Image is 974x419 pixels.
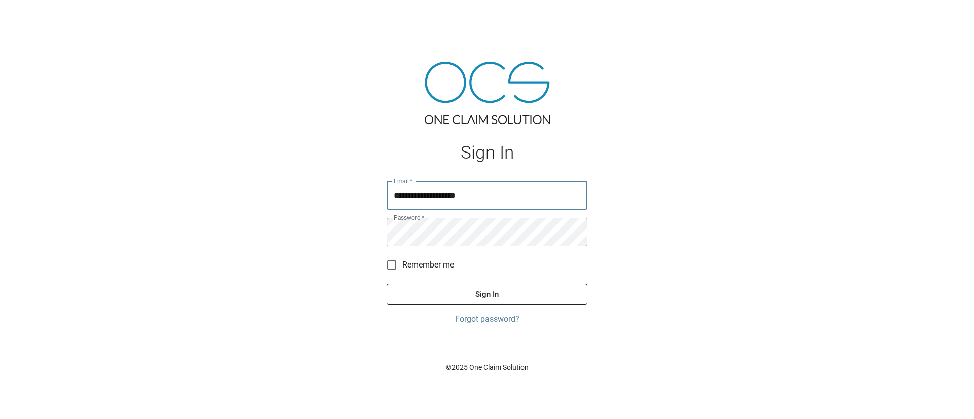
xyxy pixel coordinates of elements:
[387,313,587,325] a: Forgot password?
[402,259,454,271] span: Remember me
[387,142,587,163] h1: Sign In
[387,284,587,305] button: Sign In
[394,213,424,222] label: Password
[12,6,53,26] img: ocs-logo-white-transparent.png
[387,362,587,372] p: © 2025 One Claim Solution
[425,62,550,124] img: ocs-logo-tra.png
[394,177,413,185] label: Email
